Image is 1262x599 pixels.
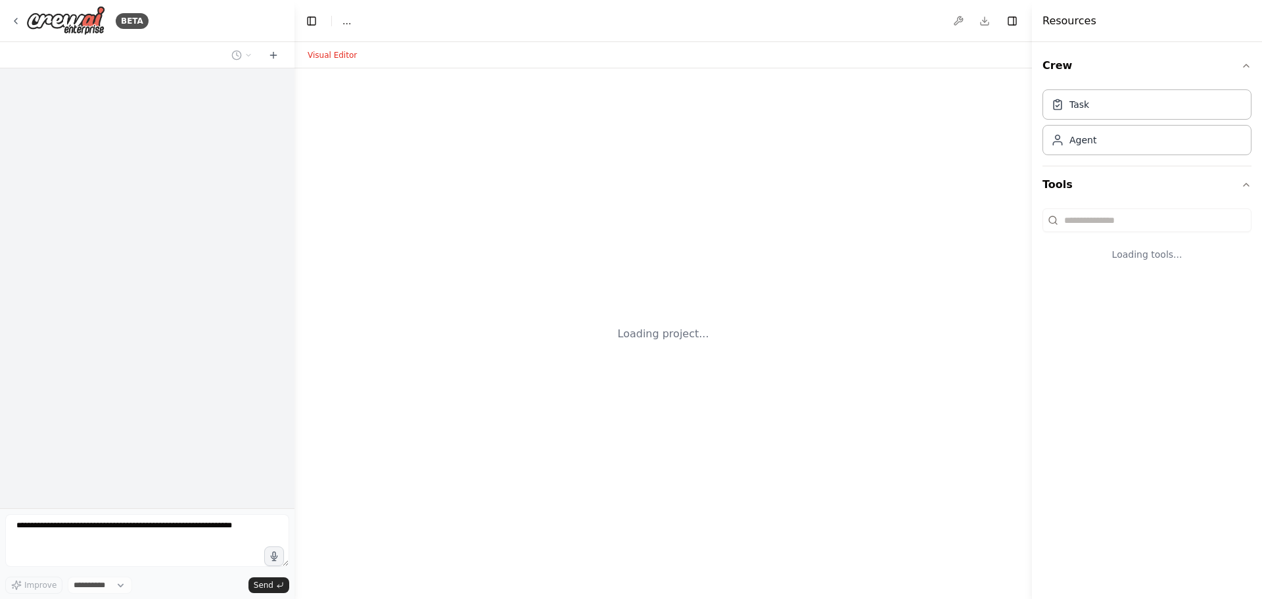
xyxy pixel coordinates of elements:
[1042,203,1251,282] div: Tools
[342,14,351,28] span: ...
[226,47,258,63] button: Switch to previous chat
[263,47,284,63] button: Start a new chat
[1069,133,1096,147] div: Agent
[618,326,709,342] div: Loading project...
[254,580,273,590] span: Send
[264,546,284,566] button: Click to speak your automation idea
[24,580,57,590] span: Improve
[1042,84,1251,166] div: Crew
[302,12,321,30] button: Hide left sidebar
[1069,98,1089,111] div: Task
[1042,47,1251,84] button: Crew
[26,6,105,36] img: Logo
[342,14,351,28] nav: breadcrumb
[1003,12,1021,30] button: Hide right sidebar
[116,13,149,29] div: BETA
[1042,13,1096,29] h4: Resources
[248,577,289,593] button: Send
[1042,166,1251,203] button: Tools
[300,47,365,63] button: Visual Editor
[5,577,62,594] button: Improve
[1042,237,1251,272] div: Loading tools...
